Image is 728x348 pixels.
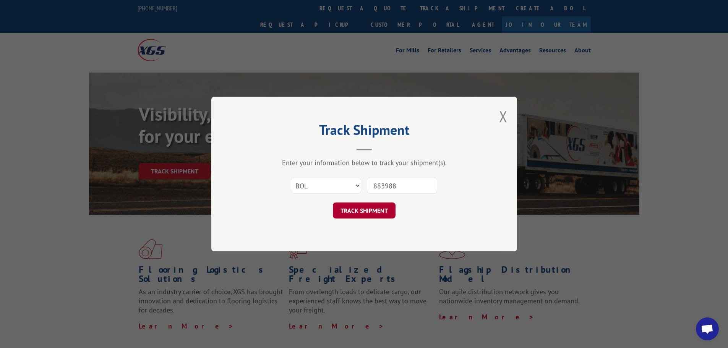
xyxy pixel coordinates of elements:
div: Open chat [696,317,719,340]
button: TRACK SHIPMENT [333,202,396,219]
div: Enter your information below to track your shipment(s). [250,158,479,167]
button: Close modal [499,106,507,126]
input: Number(s) [367,178,437,194]
h2: Track Shipment [250,125,479,139]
